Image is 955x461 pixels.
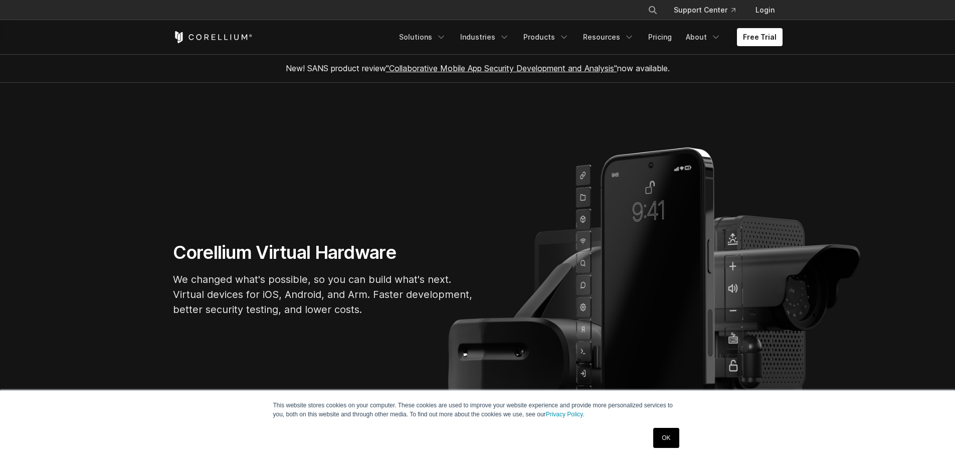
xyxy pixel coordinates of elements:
button: Search [644,1,662,19]
a: Pricing [642,28,678,46]
h1: Corellium Virtual Hardware [173,241,474,264]
a: About [680,28,727,46]
p: We changed what's possible, so you can build what's next. Virtual devices for iOS, Android, and A... [173,272,474,317]
a: Industries [454,28,515,46]
div: Navigation Menu [393,28,783,46]
a: Resources [577,28,640,46]
a: Corellium Home [173,31,253,43]
p: This website stores cookies on your computer. These cookies are used to improve your website expe... [273,401,682,419]
a: Support Center [666,1,743,19]
a: Solutions [393,28,452,46]
a: OK [653,428,679,448]
a: Free Trial [737,28,783,46]
span: New! SANS product review now available. [286,63,670,73]
a: Products [517,28,575,46]
div: Navigation Menu [636,1,783,19]
a: Login [747,1,783,19]
a: "Collaborative Mobile App Security Development and Analysis" [386,63,617,73]
a: Privacy Policy. [546,411,585,418]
